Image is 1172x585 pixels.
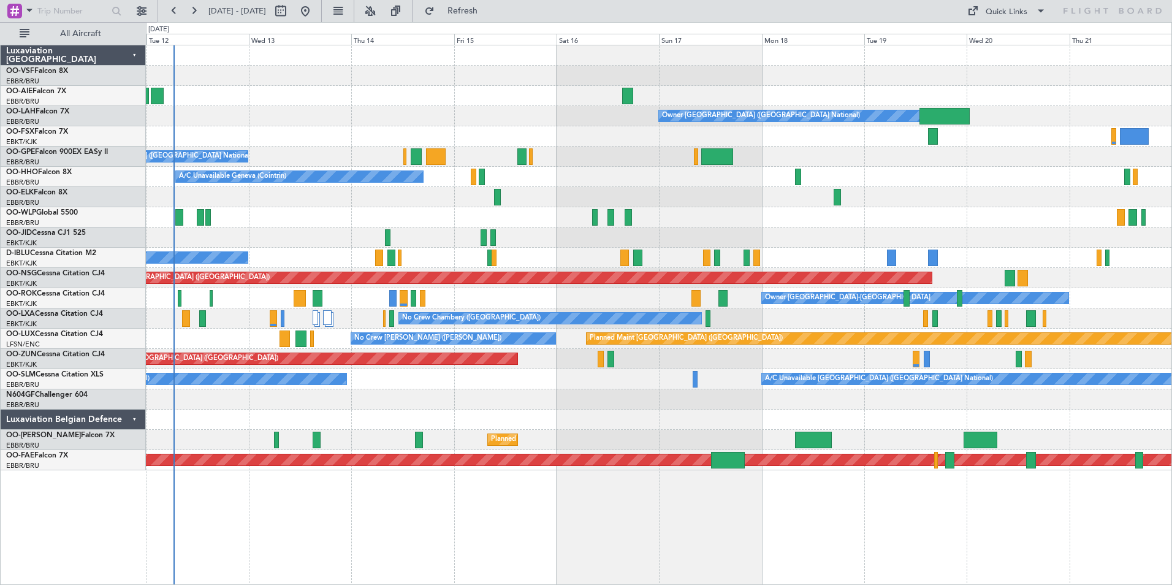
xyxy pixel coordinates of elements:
[6,198,39,207] a: EBBR/BRU
[179,167,286,186] div: A/C Unavailable Geneva (Cointrin)
[6,128,68,136] a: OO-FSXFalcon 7X
[6,250,96,257] a: D-IBLUCessna Citation M2
[6,229,32,237] span: OO-JID
[6,67,68,75] a: OO-VSFFalcon 8X
[557,34,659,45] div: Sat 16
[6,290,37,297] span: OO-ROK
[662,107,860,125] div: Owner [GEOGRAPHIC_DATA] ([GEOGRAPHIC_DATA] National)
[32,29,129,38] span: All Aircraft
[765,370,993,388] div: A/C Unavailable [GEOGRAPHIC_DATA] ([GEOGRAPHIC_DATA] National)
[47,147,252,166] div: No Crew [GEOGRAPHIC_DATA] ([GEOGRAPHIC_DATA] National)
[967,34,1069,45] div: Wed 20
[148,25,169,35] div: [DATE]
[590,329,783,348] div: Planned Maint [GEOGRAPHIC_DATA] ([GEOGRAPHIC_DATA])
[208,6,266,17] span: [DATE] - [DATE]
[437,7,489,15] span: Refresh
[6,441,39,450] a: EBBR/BRU
[6,169,72,176] a: OO-HHOFalcon 8X
[6,209,78,216] a: OO-WLPGlobal 5500
[961,1,1052,21] button: Quick Links
[6,137,37,147] a: EBKT/KJK
[6,270,105,277] a: OO-NSGCessna Citation CJ4
[762,34,864,45] div: Mon 18
[419,1,492,21] button: Refresh
[6,400,39,410] a: EBBR/BRU
[6,452,68,459] a: OO-FAEFalcon 7X
[6,299,37,308] a: EBKT/KJK
[6,432,115,439] a: OO-[PERSON_NAME]Falcon 7X
[6,331,35,338] span: OO-LUX
[6,77,39,86] a: EBBR/BRU
[37,2,108,20] input: Trip Number
[6,461,39,470] a: EBBR/BRU
[6,351,37,358] span: OO-ZUN
[6,310,103,318] a: OO-LXACessna Citation CJ4
[6,319,37,329] a: EBKT/KJK
[6,158,39,167] a: EBBR/BRU
[6,279,37,288] a: EBKT/KJK
[146,34,249,45] div: Tue 12
[6,351,105,358] a: OO-ZUNCessna Citation CJ4
[6,270,37,277] span: OO-NSG
[659,34,761,45] div: Sun 17
[6,189,34,196] span: OO-ELK
[491,430,713,449] div: Planned Maint [GEOGRAPHIC_DATA] ([GEOGRAPHIC_DATA] National)
[354,329,501,348] div: No Crew [PERSON_NAME] ([PERSON_NAME])
[6,148,35,156] span: OO-GPE
[6,178,39,187] a: EBBR/BRU
[77,269,270,287] div: Planned Maint [GEOGRAPHIC_DATA] ([GEOGRAPHIC_DATA])
[864,34,967,45] div: Tue 19
[6,117,39,126] a: EBBR/BRU
[454,34,557,45] div: Fri 15
[13,24,133,44] button: All Aircraft
[6,88,32,95] span: OO-AIE
[6,148,108,156] a: OO-GPEFalcon 900EX EASy II
[1070,34,1172,45] div: Thu 21
[6,371,36,378] span: OO-SLM
[6,239,37,248] a: EBKT/KJK
[6,229,86,237] a: OO-JIDCessna CJ1 525
[6,391,35,399] span: N604GF
[6,391,88,399] a: N604GFChallenger 604
[6,67,34,75] span: OO-VSF
[6,259,37,268] a: EBKT/KJK
[6,380,39,389] a: EBBR/BRU
[402,309,541,327] div: No Crew Chambery ([GEOGRAPHIC_DATA])
[6,169,38,176] span: OO-HHO
[6,218,39,227] a: EBBR/BRU
[351,34,454,45] div: Thu 14
[986,6,1027,18] div: Quick Links
[77,350,278,368] div: Unplanned Maint [GEOGRAPHIC_DATA] ([GEOGRAPHIC_DATA])
[6,371,104,378] a: OO-SLMCessna Citation XLS
[6,128,34,136] span: OO-FSX
[6,360,37,369] a: EBKT/KJK
[6,108,69,115] a: OO-LAHFalcon 7X
[6,209,36,216] span: OO-WLP
[6,108,36,115] span: OO-LAH
[249,34,351,45] div: Wed 13
[6,290,105,297] a: OO-ROKCessna Citation CJ4
[6,250,30,257] span: D-IBLU
[6,88,66,95] a: OO-AIEFalcon 7X
[6,331,103,338] a: OO-LUXCessna Citation CJ4
[765,289,930,307] div: Owner [GEOGRAPHIC_DATA]-[GEOGRAPHIC_DATA]
[6,310,35,318] span: OO-LXA
[6,340,40,349] a: LFSN/ENC
[6,189,67,196] a: OO-ELKFalcon 8X
[6,97,39,106] a: EBBR/BRU
[6,432,81,439] span: OO-[PERSON_NAME]
[6,452,34,459] span: OO-FAE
